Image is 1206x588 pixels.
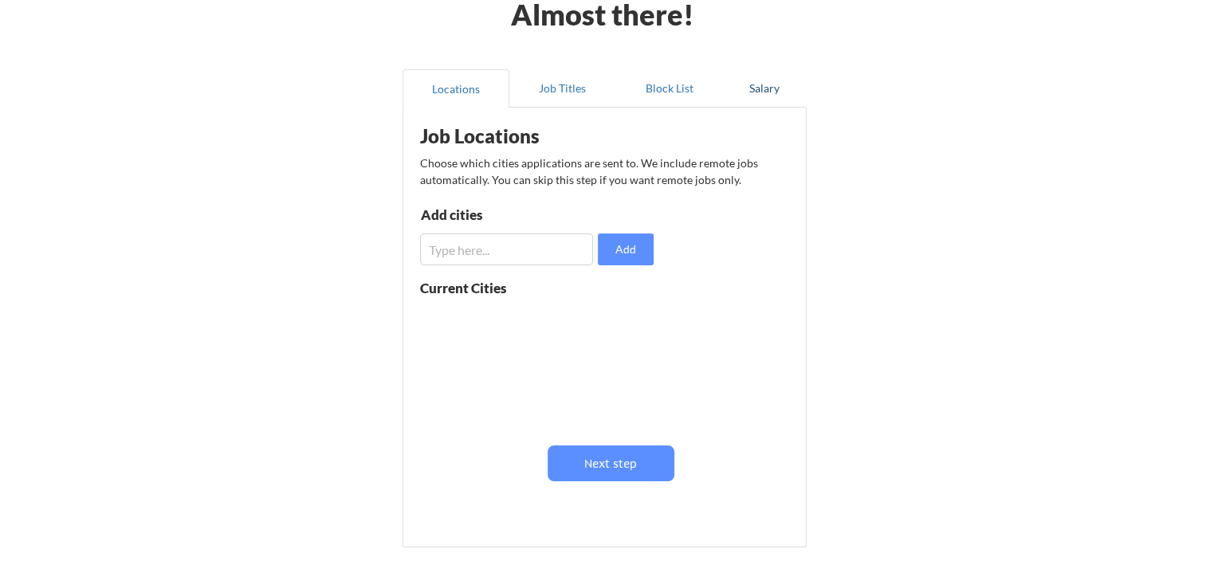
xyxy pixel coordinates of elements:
div: Choose which cities applications are sent to. We include remote jobs automatically. You can skip ... [420,155,787,188]
button: Block List [616,69,723,108]
button: Add [598,233,654,265]
div: Add cities [421,208,586,221]
button: Next step [548,445,674,481]
input: Type here... [420,233,593,265]
button: Locations [403,69,509,108]
div: Job Locations [420,127,621,146]
div: Current Cities [420,281,541,295]
button: Salary [723,69,807,108]
button: Job Titles [509,69,616,108]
